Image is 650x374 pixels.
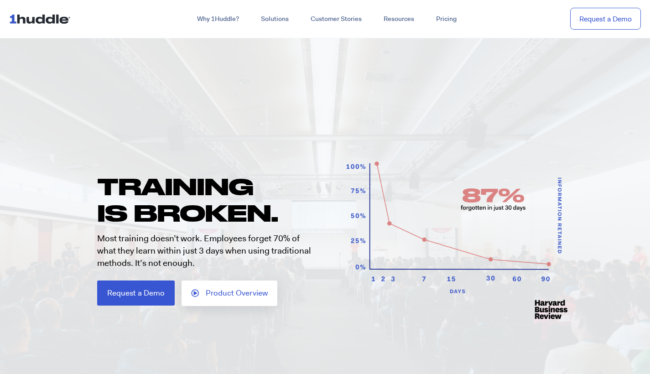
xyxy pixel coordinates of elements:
[9,10,74,27] img: ...
[570,8,641,30] a: Request a Demo
[107,289,165,297] span: Request a Demo
[97,280,175,306] a: Request a Demo
[206,289,268,297] span: Product Overview
[97,233,316,269] p: Most training doesn’t work. Employees forget 70% of what they learn within just 3 days when using...
[425,11,468,27] a: Pricing
[250,11,300,27] a: Solutions
[97,173,325,226] h1: Training is Broken.
[300,11,373,27] a: Customer Stories
[182,280,277,306] a: Product Overview
[373,11,425,27] a: Resources
[186,11,250,27] a: Why 1Huddle?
